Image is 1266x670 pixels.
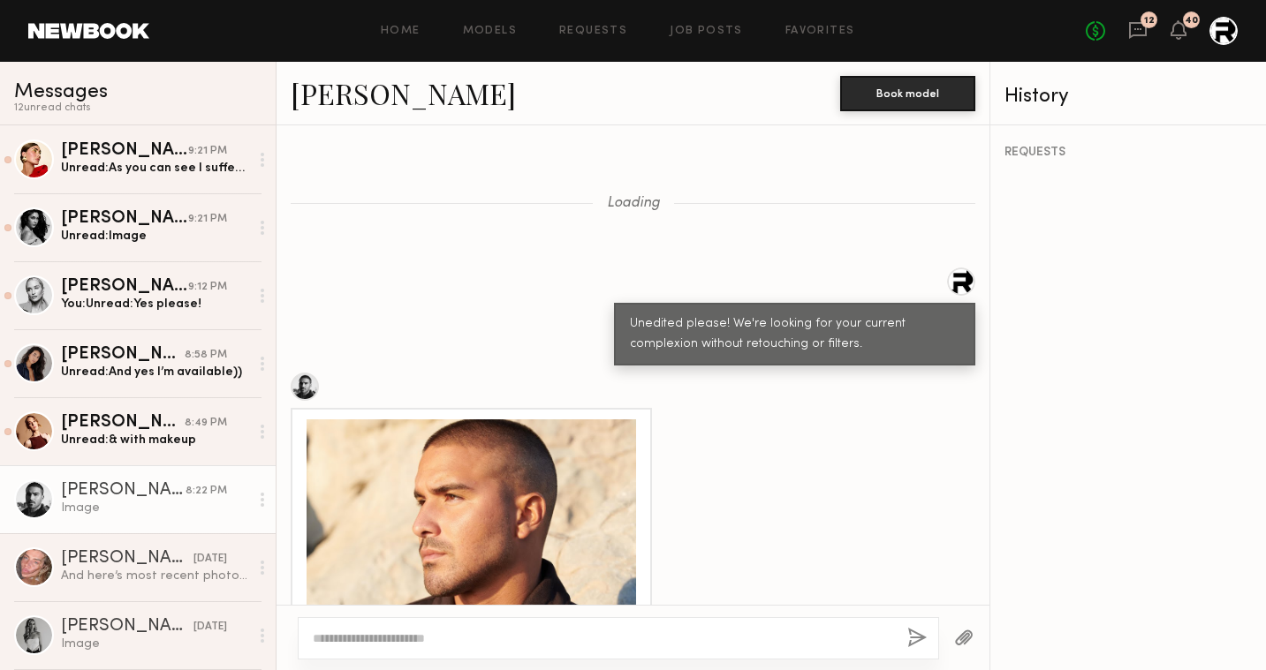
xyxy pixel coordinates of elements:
div: 9:12 PM [188,279,227,296]
div: History [1004,87,1252,107]
div: [PERSON_NAME] [61,550,193,568]
a: Job Posts [670,26,743,37]
div: [PERSON_NAME] [61,346,185,364]
div: [PERSON_NAME] [61,414,185,432]
div: [DATE] [193,551,227,568]
div: Unedited please! We're looking for your current complexion without retouching or filters. [630,314,959,355]
a: Models [463,26,517,37]
a: Requests [559,26,627,37]
a: 12 [1128,20,1148,42]
div: And here’s most recent photo shoot as well [61,568,249,584]
div: Image [61,636,249,652]
div: 40 [1185,16,1198,26]
button: Book model [840,76,975,111]
div: [DATE] [193,619,227,636]
div: 8:58 PM [185,347,227,364]
div: Image [61,500,249,516]
div: You: Unread: Yes please! [61,296,249,312]
div: Unread: & with makeup [61,432,249,448]
a: [PERSON_NAME] [291,74,516,112]
div: [PERSON_NAME] [61,482,186,500]
div: 8:22 PM [186,483,227,500]
div: [PERSON_NAME] [61,142,188,160]
div: [PERSON_NAME] [61,210,188,228]
div: [PERSON_NAME] [61,618,193,636]
div: Unread: And yes I’m available)) [61,364,249,380]
div: 9:21 PM [188,211,227,228]
div: 12 [1144,16,1155,26]
a: Favorites [785,26,855,37]
span: Loading [607,196,660,211]
span: Messages [14,82,108,102]
div: 8:49 PM [185,415,227,432]
div: REQUESTS [1004,147,1252,159]
div: 9:21 PM [188,143,227,160]
div: Unread: As you can see I suffer dry red blemishes around my nose and lower chin. Please let me kn... [61,160,249,177]
a: Home [381,26,421,37]
a: Book model [840,85,975,100]
div: [PERSON_NAME] [61,278,188,296]
div: Unread: Image [61,228,249,245]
